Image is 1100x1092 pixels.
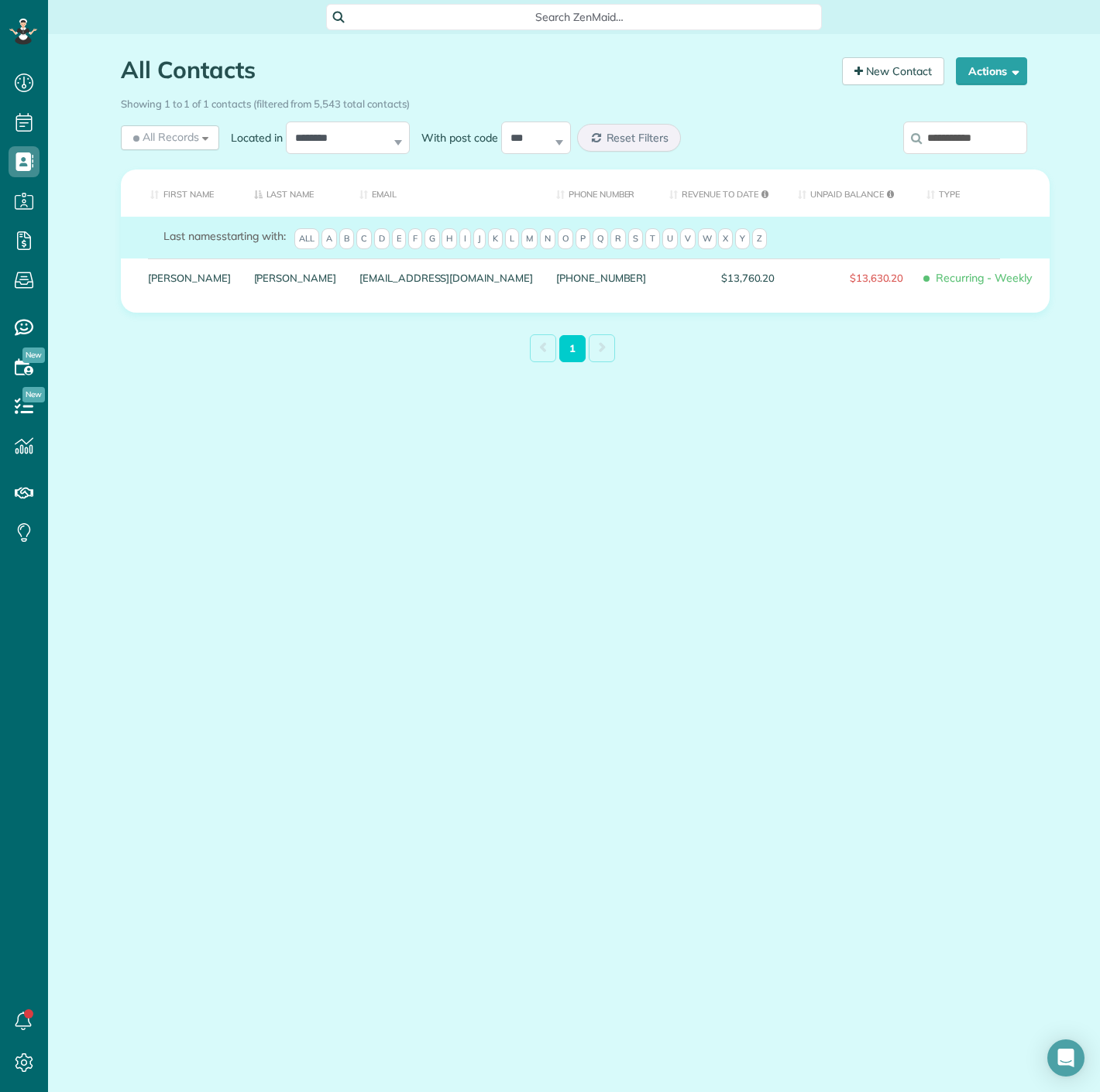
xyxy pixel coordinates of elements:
[148,272,231,283] a: [PERSON_NAME]
[410,130,501,145] label: With post code
[22,387,45,402] span: New
[718,228,733,250] span: X
[348,169,545,217] th: Email: activate to sort column ascending
[842,57,944,85] a: New Contact
[121,169,242,217] th: First Name: activate to sort column ascending
[926,265,1038,292] span: Recurring - Weekly
[610,228,626,250] span: R
[505,228,519,250] span: L
[163,228,286,244] label: starting with:
[425,228,440,250] span: G
[645,228,660,250] span: T
[121,91,1027,111] div: Showing 1 to 1 of 1 contacts (filtered from 5,543 total contacts)
[576,228,590,250] span: P
[558,228,573,250] span: O
[680,228,696,250] span: V
[607,131,669,145] span: Reset Filters
[593,228,608,250] span: Q
[374,228,390,250] span: D
[339,228,354,250] span: B
[121,57,830,83] h1: All Contacts
[559,335,586,362] a: 1
[956,57,1027,85] button: Actions
[545,258,658,297] div: [PHONE_NUMBER]
[163,229,222,243] span: Last names
[408,228,422,250] span: F
[219,130,286,145] label: Located in
[628,228,643,250] span: S
[915,169,1050,217] th: Type: activate to sort column ascending
[540,228,555,250] span: N
[392,228,406,250] span: E
[130,129,199,145] span: All Records
[698,228,717,250] span: W
[488,228,503,250] span: K
[545,169,658,217] th: Phone number: activate to sort column ascending
[752,228,767,250] span: Z
[348,258,545,297] div: [EMAIL_ADDRESS][DOMAIN_NAME]
[735,228,750,250] span: Y
[356,228,372,250] span: C
[786,169,915,217] th: Unpaid Balance: activate to sort column ascending
[22,347,45,363] span: New
[321,228,337,250] span: A
[442,228,457,250] span: H
[662,228,678,250] span: U
[459,228,471,250] span: I
[1047,1039,1085,1077] div: Open Intercom Messenger
[521,228,538,250] span: M
[658,169,786,217] th: Revenue to Date: activate to sort column ascending
[242,169,349,217] th: Last Name: activate to sort column descending
[294,228,319,250] span: All
[254,272,337,283] a: [PERSON_NAME]
[473,228,486,250] span: J
[798,272,903,283] span: $13,630.20
[669,272,775,283] span: $13,760.20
